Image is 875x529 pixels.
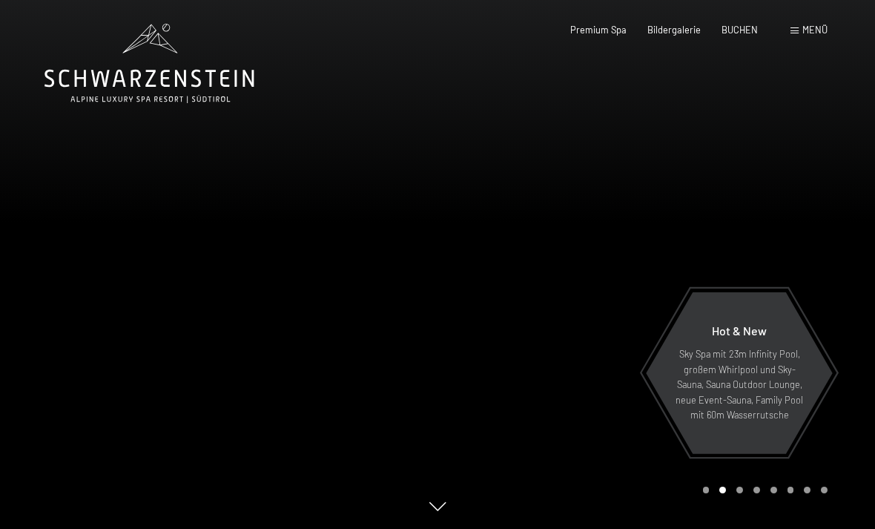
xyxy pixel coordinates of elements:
[770,487,777,493] div: Carousel Page 5
[736,487,743,493] div: Carousel Page 3
[647,24,701,36] a: Bildergalerie
[703,487,710,493] div: Carousel Page 1
[712,323,767,338] span: Hot & New
[645,292,833,455] a: Hot & New Sky Spa mit 23m Infinity Pool, großem Whirlpool und Sky-Sauna, Sauna Outdoor Lounge, ne...
[675,346,804,422] p: Sky Spa mit 23m Infinity Pool, großem Whirlpool und Sky-Sauna, Sauna Outdoor Lounge, neue Event-S...
[802,24,828,36] span: Menü
[753,487,760,493] div: Carousel Page 4
[698,487,828,493] div: Carousel Pagination
[719,487,726,493] div: Carousel Page 2 (Current Slide)
[722,24,758,36] a: BUCHEN
[804,487,810,493] div: Carousel Page 7
[570,24,627,36] a: Premium Spa
[787,487,794,493] div: Carousel Page 6
[821,487,828,493] div: Carousel Page 8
